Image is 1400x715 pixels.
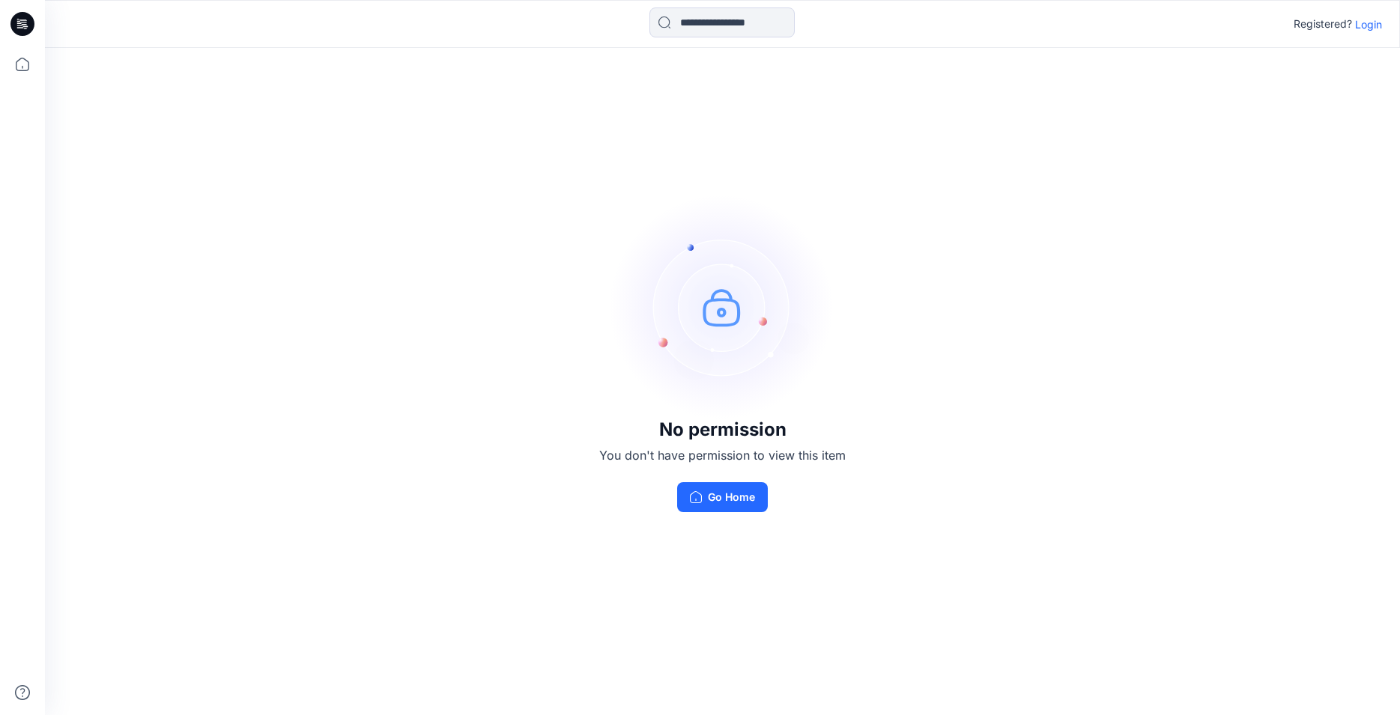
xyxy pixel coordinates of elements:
img: no-perm.svg [610,195,835,419]
p: You don't have permission to view this item [599,446,846,464]
button: Go Home [677,482,768,512]
p: Registered? [1294,15,1352,33]
h3: No permission [599,419,846,440]
p: Login [1355,16,1382,32]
